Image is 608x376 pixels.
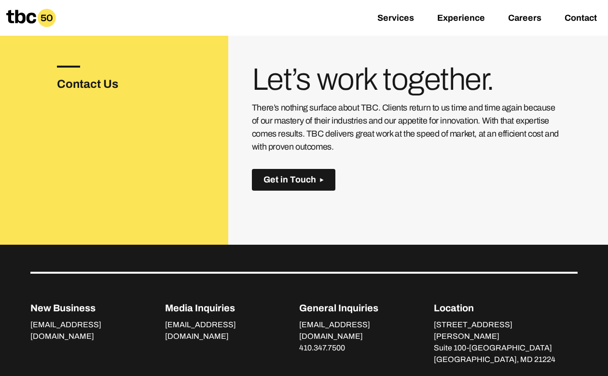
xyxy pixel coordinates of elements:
[434,354,578,365] p: [GEOGRAPHIC_DATA], MD 21224
[252,101,561,153] p: There’s nothing surface about TBC. Clients return to us time and time again because of our master...
[165,301,300,315] p: Media Inquiries
[30,301,165,315] p: New Business
[252,169,335,191] button: Get in Touch
[508,13,541,25] a: Careers
[299,320,370,343] a: [EMAIL_ADDRESS][DOMAIN_NAME]
[565,13,597,25] a: Contact
[299,344,345,354] a: 410.347.7500
[30,320,101,343] a: [EMAIL_ADDRESS][DOMAIN_NAME]
[434,301,578,315] p: Location
[437,13,485,25] a: Experience
[263,175,316,185] span: Get in Touch
[434,319,578,342] p: [STREET_ADDRESS][PERSON_NAME]
[434,342,578,354] p: Suite 100-[GEOGRAPHIC_DATA]
[252,66,561,94] h3: Let’s work together.
[57,75,150,93] h3: Contact Us
[165,320,236,343] a: [EMAIL_ADDRESS][DOMAIN_NAME]
[299,301,434,315] p: General Inquiries
[377,13,414,25] a: Services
